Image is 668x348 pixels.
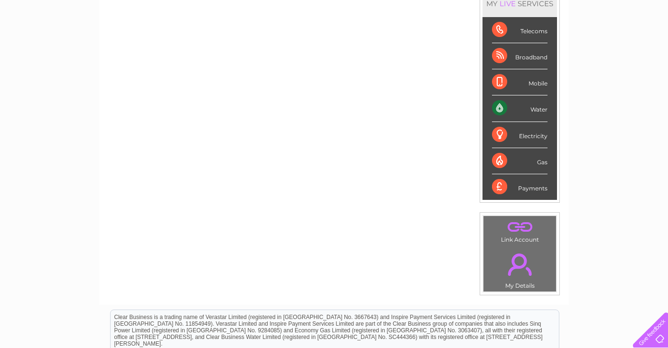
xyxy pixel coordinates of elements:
[483,216,557,245] td: Link Account
[585,40,599,47] a: Blog
[501,40,519,47] a: Water
[637,40,659,47] a: Log out
[492,174,547,200] div: Payments
[525,40,546,47] a: Energy
[492,95,547,122] div: Water
[486,248,554,281] a: .
[551,40,580,47] a: Telecoms
[23,25,72,54] img: logo.png
[492,122,547,148] div: Electricity
[489,5,555,17] a: 0333 014 3131
[492,148,547,174] div: Gas
[605,40,628,47] a: Contact
[483,245,557,292] td: My Details
[111,5,559,46] div: Clear Business is a trading name of Verastar Limited (registered in [GEOGRAPHIC_DATA] No. 3667643...
[492,69,547,95] div: Mobile
[492,43,547,69] div: Broadband
[486,218,554,235] a: .
[492,17,547,43] div: Telecoms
